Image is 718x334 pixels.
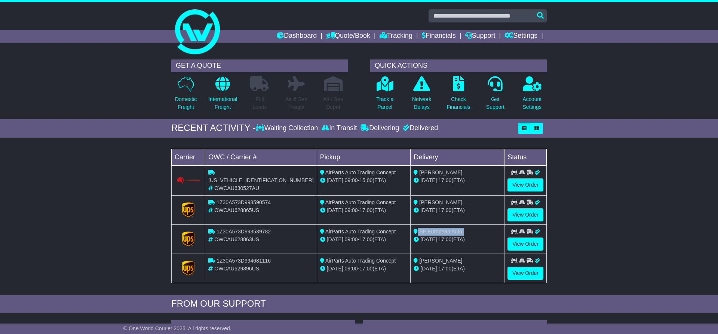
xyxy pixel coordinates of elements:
[370,59,547,72] div: QUICK ACTIONS
[420,266,437,272] span: [DATE]
[504,149,547,165] td: Status
[256,124,320,132] div: Waiting Collection
[327,207,343,213] span: [DATE]
[414,236,501,243] div: (ETA)
[438,236,451,242] span: 17:00
[507,238,543,251] a: View Order
[504,30,537,43] a: Settings
[419,258,462,264] span: [PERSON_NAME]
[447,95,470,111] p: Check Financials
[438,207,451,213] span: 17:00
[182,261,195,276] img: GetCarrierServiceLogo
[277,30,317,43] a: Dashboard
[465,30,495,43] a: Support
[359,124,401,132] div: Delivering
[214,185,259,191] span: OWCAU630527AU
[171,298,547,309] div: FROM OUR SUPPORT
[327,236,343,242] span: [DATE]
[205,149,317,165] td: OWC / Carrier #
[208,95,237,111] p: International Freight
[411,149,504,165] td: Delivery
[325,169,396,175] span: AirParts Auto Trading Concept
[182,232,195,246] img: GetCarrierServiceLogo
[182,202,195,217] img: GetCarrierServiceLogo
[320,206,408,214] div: - (ETA)
[214,236,259,242] span: OWCAU628863US
[317,149,411,165] td: Pickup
[325,258,396,264] span: AirParts Auto Trading Concept
[323,95,343,111] p: Air / Sea Depot
[438,266,451,272] span: 17:00
[507,267,543,280] a: View Order
[419,169,462,175] span: [PERSON_NAME]
[214,207,259,213] span: OWCAU628865US
[208,177,313,183] span: [US_VEHICLE_IDENTIFICATION_NUMBER]
[523,95,542,111] p: Account Settings
[217,229,271,235] span: 1Z30A573D993539782
[420,177,437,183] span: [DATE]
[507,208,543,221] a: View Order
[320,236,408,243] div: - (ETA)
[414,265,501,273] div: (ETA)
[217,199,271,205] span: 1Z30A573D998590574
[171,59,348,72] div: GET A QUOTE
[345,236,358,242] span: 09:00
[412,76,432,115] a: NetworkDelays
[327,266,343,272] span: [DATE]
[325,199,396,205] span: AirParts Auto Trading Concept
[345,207,358,213] span: 09:00
[522,76,542,115] a: AccountSettings
[171,123,256,134] div: RECENT ACTIVITY -
[175,95,197,111] p: Domestic Freight
[414,177,501,184] div: (ETA)
[376,95,393,111] p: Track a Parcel
[359,207,372,213] span: 17:00
[419,199,462,205] span: [PERSON_NAME]
[325,229,396,235] span: AirParts Auto Trading Concept
[412,95,431,111] p: Network Delays
[250,95,269,111] p: Full Loads
[401,124,438,132] div: Delivered
[420,207,437,213] span: [DATE]
[422,30,456,43] a: Financials
[320,124,359,132] div: In Transit
[320,265,408,273] div: - (ETA)
[507,178,543,191] a: View Order
[376,76,394,115] a: Track aParcel
[326,30,370,43] a: Quote/Book
[359,177,372,183] span: 15:00
[175,76,197,115] a: DomesticFreight
[345,266,358,272] span: 09:00
[172,149,205,165] td: Carrier
[345,177,358,183] span: 09:00
[214,266,259,272] span: OWCAU629396US
[359,266,372,272] span: 17:00
[320,177,408,184] div: - (ETA)
[486,76,505,115] a: GetSupport
[285,95,307,111] p: Air & Sea Freight
[176,177,201,184] img: Couriers_Please.png
[217,258,271,264] span: 1Z30A573D994681116
[359,236,372,242] span: 17:00
[414,206,501,214] div: (ETA)
[327,177,343,183] span: [DATE]
[447,76,471,115] a: CheckFinancials
[380,30,412,43] a: Tracking
[419,229,462,235] span: SF European Auto
[420,236,437,242] span: [DATE]
[438,177,451,183] span: 17:00
[208,76,237,115] a: InternationalFreight
[486,95,504,111] p: Get Support
[123,325,231,331] span: © One World Courier 2025. All rights reserved.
